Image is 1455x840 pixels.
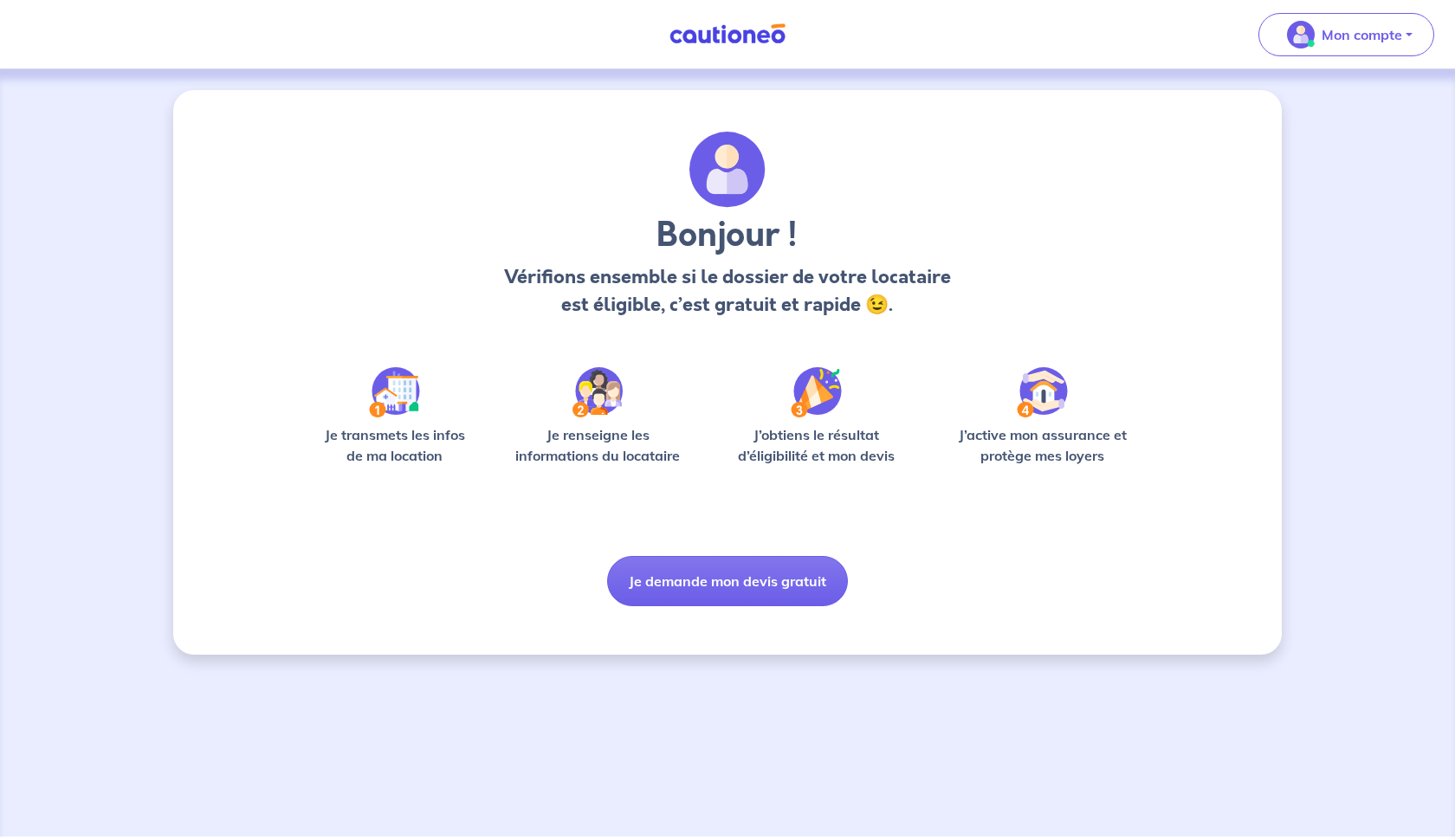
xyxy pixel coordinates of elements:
p: Je renseigne les informations du locataire [505,424,691,466]
p: J’obtiens le résultat d’éligibilité et mon devis [719,424,915,466]
img: illu_account_valid_menu.svg [1287,21,1315,48]
p: Mon compte [1322,24,1402,45]
p: J’active mon assurance et protège mes loyers [941,424,1143,466]
img: /static/bfff1cf634d835d9112899e6a3df1a5d/Step-4.svg [1017,367,1068,417]
img: Cautioneo [663,23,792,45]
img: archivate [689,132,766,208]
button: Je demande mon devis gratuit [607,556,848,606]
img: /static/90a569abe86eec82015bcaae536bd8e6/Step-1.svg [369,367,420,417]
p: Je transmets les infos de ma location [312,424,477,466]
button: illu_account_valid_menu.svgMon compte [1258,13,1434,56]
img: /static/f3e743aab9439237c3e2196e4328bba9/Step-3.svg [791,367,842,417]
img: /static/c0a346edaed446bb123850d2d04ad552/Step-2.svg [572,367,623,417]
p: Vérifions ensemble si le dossier de votre locataire est éligible, c’est gratuit et rapide 😉. [499,263,955,319]
h3: Bonjour ! [499,215,955,256]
